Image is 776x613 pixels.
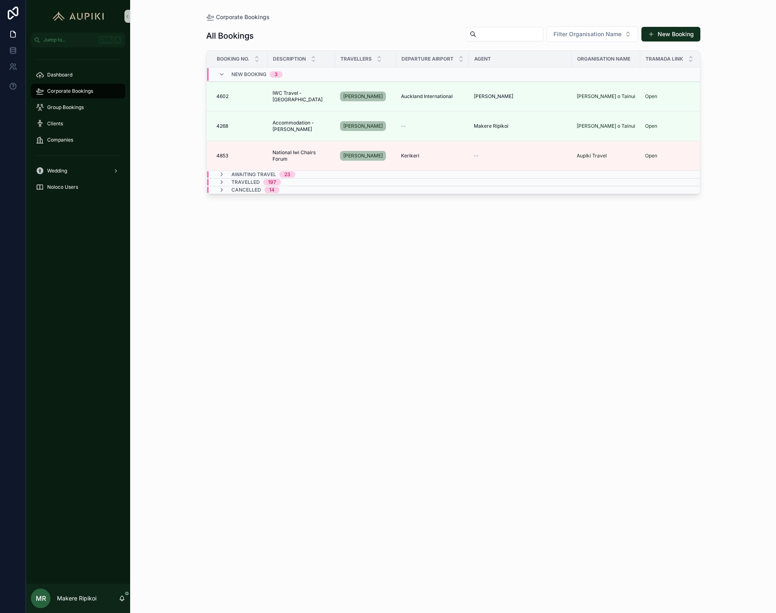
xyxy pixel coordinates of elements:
[231,171,276,178] span: Awaiting Travel
[31,180,125,194] a: Noloco Users
[217,56,249,62] span: Booking No.
[31,100,125,115] a: Group Bookings
[340,151,386,161] a: [PERSON_NAME]
[216,123,263,129] a: 4268
[547,26,638,42] button: Select Button
[216,123,228,129] span: 4268
[216,93,229,100] span: 4602
[273,56,306,62] span: Description
[401,56,453,62] span: Departure Airport
[645,153,696,159] a: Open
[474,123,567,129] a: Makere Ripikoi
[231,71,266,78] span: New Booking
[216,13,270,21] span: Corporate Bookings
[269,187,275,193] div: 14
[272,120,330,133] a: Accommodation - [PERSON_NAME]
[340,120,391,133] a: [PERSON_NAME]
[340,121,386,131] a: [PERSON_NAME]
[47,88,93,94] span: Corporate Bookings
[645,123,696,129] a: Open
[645,93,657,99] a: Open
[577,123,635,129] a: [PERSON_NAME] o Tainui
[343,123,383,129] span: [PERSON_NAME]
[47,168,67,174] span: Wedding
[343,93,383,100] span: [PERSON_NAME]
[340,149,391,162] a: [PERSON_NAME]
[340,56,372,62] span: Travellers
[401,93,464,100] a: Auckland International
[401,153,464,159] a: Kerikeri
[31,84,125,98] a: Corporate Bookings
[47,120,63,127] span: Clients
[231,179,260,185] span: Travelled
[31,68,125,82] a: Dashboard
[216,153,263,159] a: 4853
[231,187,261,193] span: Cancelled
[577,93,635,100] a: [PERSON_NAME] o Tainui
[31,164,125,178] a: Wedding
[401,93,453,100] span: Auckland International
[284,171,290,178] div: 23
[47,104,84,111] span: Group Bookings
[36,593,46,603] span: MR
[474,56,491,62] span: Agent
[44,37,95,43] span: Jump to...
[115,37,121,43] span: K
[474,93,513,100] span: [PERSON_NAME]
[31,133,125,147] a: Companies
[206,13,270,21] a: Corporate Bookings
[268,179,276,185] div: 197
[275,71,278,78] div: 3
[343,153,383,159] span: [PERSON_NAME]
[272,90,330,103] a: IWC Travel - [GEOGRAPHIC_DATA]
[474,153,479,159] span: --
[401,123,406,129] span: --
[645,93,696,100] a: Open
[474,123,508,129] span: Makere Ripikoi
[98,36,113,44] span: Ctrl
[577,56,630,62] span: Organisation Name
[645,153,657,159] a: Open
[474,93,567,100] a: [PERSON_NAME]
[49,10,108,23] img: App logo
[47,184,78,190] span: Noloco Users
[645,123,657,129] a: Open
[26,47,130,205] div: scrollable content
[216,153,228,159] span: 4853
[340,92,386,101] a: [PERSON_NAME]
[206,30,254,41] h1: All Bookings
[577,153,607,159] a: Aupiki Travel
[216,93,263,100] a: 4602
[474,153,567,159] a: --
[645,56,683,62] span: Tramada Link
[31,33,125,47] button: Jump to...CtrlK
[340,90,391,103] a: [PERSON_NAME]
[577,153,635,159] a: Aupiki Travel
[272,149,330,162] a: National Iwi Chairs Forum
[401,153,419,159] span: Kerikeri
[57,594,96,602] p: Makere Ripikoi
[47,72,72,78] span: Dashboard
[401,123,464,129] a: --
[554,30,621,38] span: Filter Organisation Name
[31,116,125,131] a: Clients
[641,27,700,41] button: New Booking
[47,137,73,143] span: Companies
